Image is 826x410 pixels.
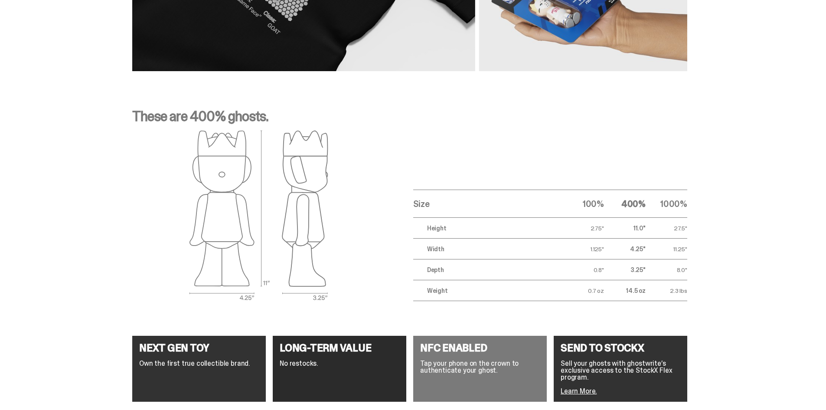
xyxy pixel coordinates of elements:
[139,343,259,353] h4: NEXT GEN TOY
[561,387,597,396] a: Learn More.
[413,190,562,218] th: Size
[413,239,562,259] td: Width
[189,130,328,301] img: ghost outlines spec
[562,239,604,259] td: 1.125"
[420,343,540,353] h4: NFC ENABLED
[604,259,646,280] td: 3.25"
[562,280,604,301] td: 0.7 oz
[280,343,399,353] h4: LONG-TERM VALUE
[420,360,540,374] p: Tap your phone on the crown to authenticate your ghost.
[413,259,562,280] td: Depth
[280,360,399,367] p: No restocks.
[646,280,687,301] td: 2.3 lbs
[413,218,562,239] td: Height
[562,190,604,218] th: 100%
[646,259,687,280] td: 8.0"
[604,218,646,239] td: 11.0"
[646,239,687,259] td: 11.25"
[561,360,680,381] p: Sell your ghosts with ghostwrite’s exclusive access to the StockX Flex program.
[132,109,687,130] p: These are 400% ghosts.
[562,259,604,280] td: 0.8"
[604,280,646,301] td: 14.5 oz
[561,343,680,353] h4: SEND TO STOCKX
[413,280,562,301] td: Weight
[604,239,646,259] td: 4.25"
[562,218,604,239] td: 2.75"
[604,190,646,218] th: 400%
[139,360,259,367] p: Own the first true collectible brand.
[646,218,687,239] td: 27.5"
[646,190,687,218] th: 1000%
